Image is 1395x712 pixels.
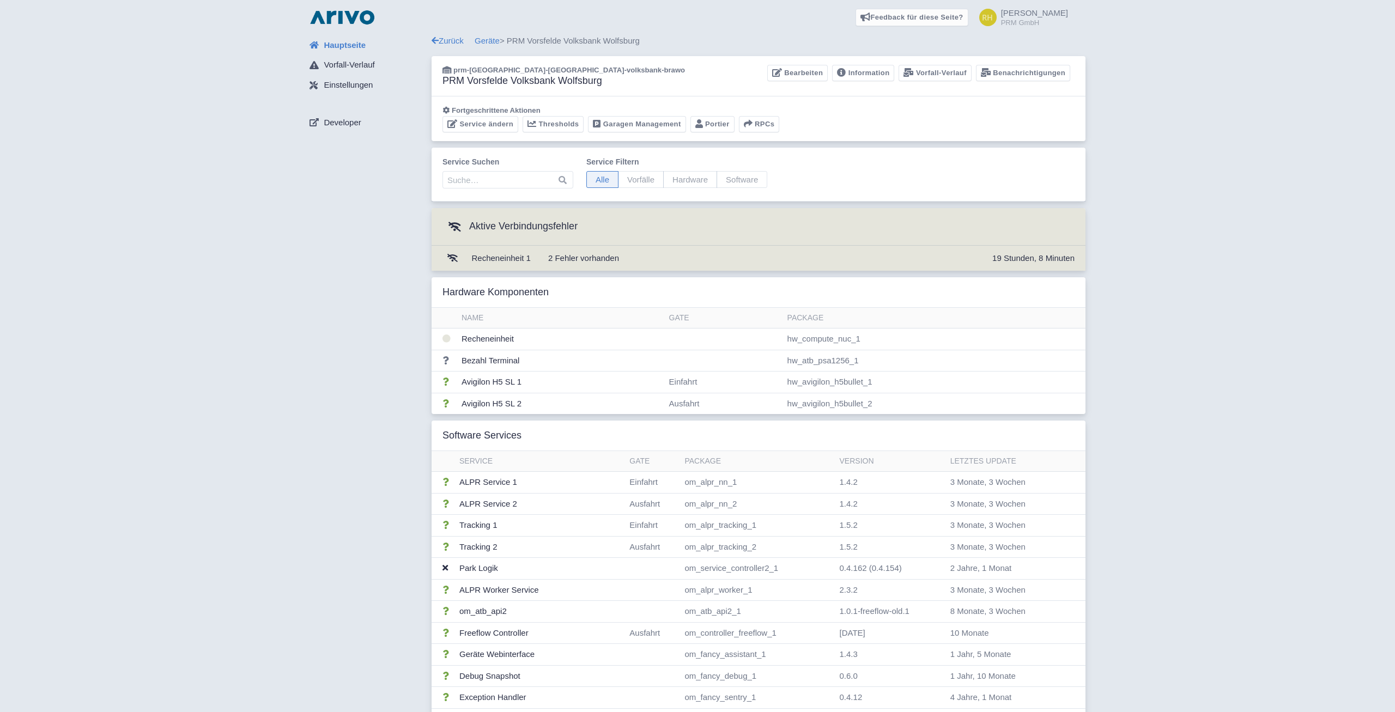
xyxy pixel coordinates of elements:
[452,106,541,114] span: Fortgeschrittene Aktionen
[680,536,835,558] td: om_alpr_tracking_2
[442,116,518,133] a: Service ändern
[586,171,618,188] span: Alle
[307,9,377,26] img: logo
[324,39,366,52] span: Hauptseite
[625,515,680,537] td: Einfahrt
[442,217,578,236] h3: Aktive Verbindungsfehler
[455,579,625,601] td: ALPR Worker Service
[301,112,432,133] a: Developer
[783,328,1085,350] td: hw_compute_nuc_1
[840,563,867,573] span: 0.4.162
[840,477,858,486] span: 1.4.2
[690,116,735,133] a: Portier
[442,287,549,299] h3: Hardware Komponenten
[946,579,1064,601] td: 3 Monate, 3 Wochen
[840,520,858,530] span: 1.5.2
[976,65,1070,82] a: Benachrichtigungen
[840,499,858,508] span: 1.4.2
[988,246,1085,271] td: 19 Stunden, 8 Minuten
[457,328,665,350] td: Recheneinheit
[455,536,625,558] td: Tracking 2
[625,472,680,494] td: Einfahrt
[840,585,858,594] span: 2.3.2
[442,156,573,168] label: Service suchen
[840,649,858,659] span: 1.4.3
[455,665,625,687] td: Debug Snapshot
[324,79,373,92] span: Einstellungen
[475,36,500,45] a: Geräte
[442,430,521,442] h3: Software Services
[717,171,767,188] span: Software
[455,515,625,537] td: Tracking 1
[455,472,625,494] td: ALPR Service 1
[665,308,783,328] th: Gate
[618,171,664,188] span: Vorfälle
[840,628,865,637] span: [DATE]
[442,171,573,188] input: Suche…
[301,75,432,96] a: Einstellungen
[832,65,894,82] a: Information
[586,156,767,168] label: Service filtern
[767,65,828,82] a: Bearbeiten
[835,451,946,472] th: Version
[625,622,680,644] td: Ausfahrt
[453,66,685,74] span: prm-[GEOGRAPHIC_DATA]-[GEOGRAPHIC_DATA]-volksbank-brawo
[856,9,968,26] a: Feedback für diese Seite?
[625,451,680,472] th: Gate
[840,542,858,551] span: 1.5.2
[625,536,680,558] td: Ausfahrt
[665,372,783,393] td: Einfahrt
[457,393,665,414] td: Avigilon H5 SL 2
[869,563,902,573] span: (0.4.154)
[946,493,1064,515] td: 3 Monate, 3 Wochen
[301,35,432,56] a: Hauptseite
[680,579,835,601] td: om_alpr_worker_1
[432,36,464,45] a: Zurück
[840,692,863,702] span: 0.4.12
[680,472,835,494] td: om_alpr_nn_1
[946,451,1064,472] th: Letztes Update
[680,687,835,709] td: om_fancy_sentry_1
[899,65,971,82] a: Vorfall-Verlauf
[1001,19,1068,26] small: PRM GmbH
[625,493,680,515] td: Ausfahrt
[680,644,835,666] td: om_fancy_assistant_1
[523,116,584,133] a: Thresholds
[783,372,1085,393] td: hw_avigilon_h5bullet_1
[946,687,1064,709] td: 4 Jahre, 1 Monat
[665,393,783,414] td: Ausfahrt
[840,671,858,680] span: 0.6.0
[455,601,625,623] td: om_atb_api2
[455,493,625,515] td: ALPR Service 2
[840,606,909,616] span: 1.0.1-freeflow-old.1
[946,622,1064,644] td: 10 Monate
[973,9,1068,26] a: [PERSON_NAME] PRM GmbH
[680,558,835,580] td: om_service_controller2_1
[946,472,1064,494] td: 3 Monate, 3 Wochen
[946,644,1064,666] td: 1 Jahr, 5 Monate
[588,116,686,133] a: Garagen Management
[946,536,1064,558] td: 3 Monate, 3 Wochen
[680,515,835,537] td: om_alpr_tracking_1
[457,308,665,328] th: Name
[455,687,625,709] td: Exception Handler
[946,601,1064,623] td: 8 Monate, 3 Wochen
[457,350,665,372] td: Bezahl Terminal
[946,665,1064,687] td: 1 Jahr, 10 Monate
[680,665,835,687] td: om_fancy_debug_1
[1001,8,1068,17] span: [PERSON_NAME]
[783,393,1085,414] td: hw_avigilon_h5bullet_2
[455,644,625,666] td: Geräte Webinterface
[946,558,1064,580] td: 2 Jahre, 1 Monat
[783,350,1085,372] td: hw_atb_psa1256_1
[946,515,1064,537] td: 3 Monate, 3 Wochen
[324,59,374,71] span: Vorfall-Verlauf
[455,622,625,644] td: Freeflow Controller
[442,75,685,87] h3: PRM Vorsfelde Volksbank Wolfsburg
[432,35,1085,47] div: > PRM Vorsfelde Volksbank Wolfsburg
[548,253,619,263] span: 2 Fehler vorhanden
[301,55,432,76] a: Vorfall-Verlauf
[680,622,835,644] td: om_controller_freeflow_1
[783,308,1085,328] th: Package
[680,493,835,515] td: om_alpr_nn_2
